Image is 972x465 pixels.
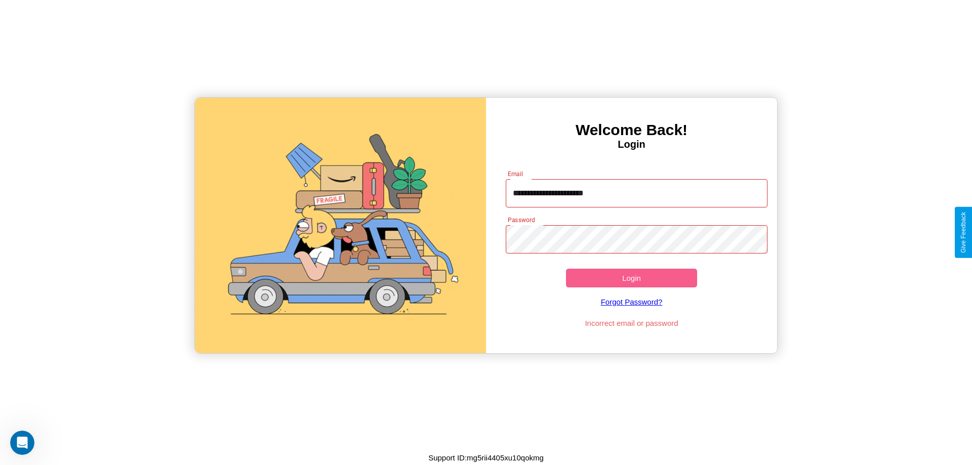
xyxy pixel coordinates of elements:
iframe: Intercom live chat [10,431,34,455]
p: Incorrect email or password [501,316,763,330]
label: Email [508,170,523,178]
img: gif [195,98,486,353]
h4: Login [486,139,777,150]
button: Login [566,269,697,287]
div: Give Feedback [960,212,967,253]
h3: Welcome Back! [486,121,777,139]
a: Forgot Password? [501,287,763,316]
label: Password [508,216,535,224]
p: Support ID: mg5rii4405xu10qokmg [428,451,544,464]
